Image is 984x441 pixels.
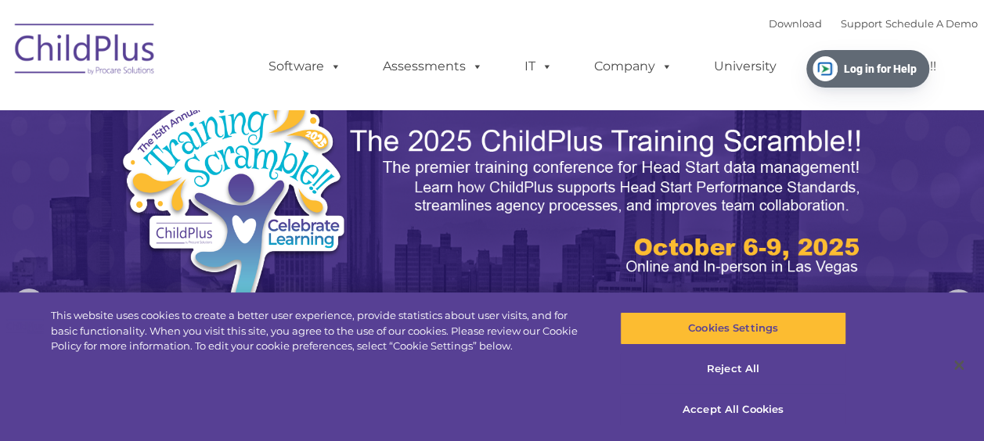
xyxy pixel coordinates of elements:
[51,308,590,354] div: This website uses cookies to create a better user experience, provide statistics about user visit...
[620,312,846,345] button: Cookies Settings
[620,393,846,425] button: Accept All Cookies
[253,51,357,82] a: Software
[509,51,568,82] a: IT
[841,17,882,30] a: Support
[698,51,792,82] a: University
[367,51,499,82] a: Assessments
[620,353,846,385] button: Reject All
[942,348,976,382] button: Close
[885,17,978,30] a: Schedule A Demo
[769,17,978,30] font: |
[579,51,688,82] a: Company
[7,13,164,91] img: ChildPlus by Procare Solutions
[802,51,952,82] a: Training Scramble!!
[769,17,822,30] a: Download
